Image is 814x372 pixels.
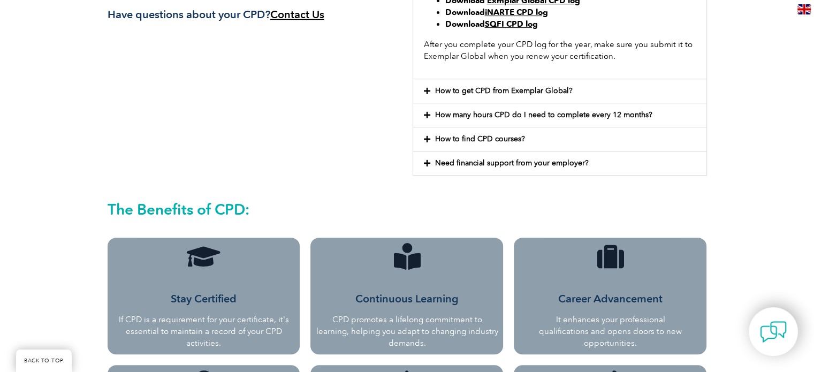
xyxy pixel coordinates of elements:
[558,292,663,305] span: Career Advancement
[445,7,548,17] strong: Download
[355,292,459,305] span: Continuous Learning
[316,314,498,349] p: CPD promotes a lifelong commitment to learning, helping you adapt to changing industry demands.
[435,86,573,95] a: How to get CPD from Exemplar Global?
[171,292,237,305] span: Stay Certified
[535,314,685,349] p: It enhances your professional qualifications and opens doors to new opportunities.
[424,39,696,62] p: After you complete your CPD log for the year, make sure you submit it to Exemplar Global when you...
[270,8,324,21] a: Contact Us
[435,110,652,119] a: How many hours CPD do I need to complete every 12 months?
[413,103,706,127] div: How many hours CPD do I need to complete every 12 months?
[797,4,811,14] img: en
[435,134,525,143] a: How to find CPD courses?
[485,7,548,17] a: iNARTE CPD log
[760,318,787,345] img: contact-chat.png
[108,8,402,21] h3: Have questions about your CPD?
[113,314,295,349] p: If CPD is a requirement for your certificate, it's essential to maintain a record of your CPD act...
[435,158,589,168] a: Need financial support from your employer?
[413,79,706,103] div: How to get CPD from Exemplar Global?
[445,19,538,29] strong: Download
[485,19,538,29] a: SQFI CPD log
[413,151,706,175] div: Need financial support from your employer?
[16,350,72,372] a: BACK TO TOP
[413,127,706,151] div: How to find CPD courses?
[108,201,707,218] h2: The Benefits of CPD:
